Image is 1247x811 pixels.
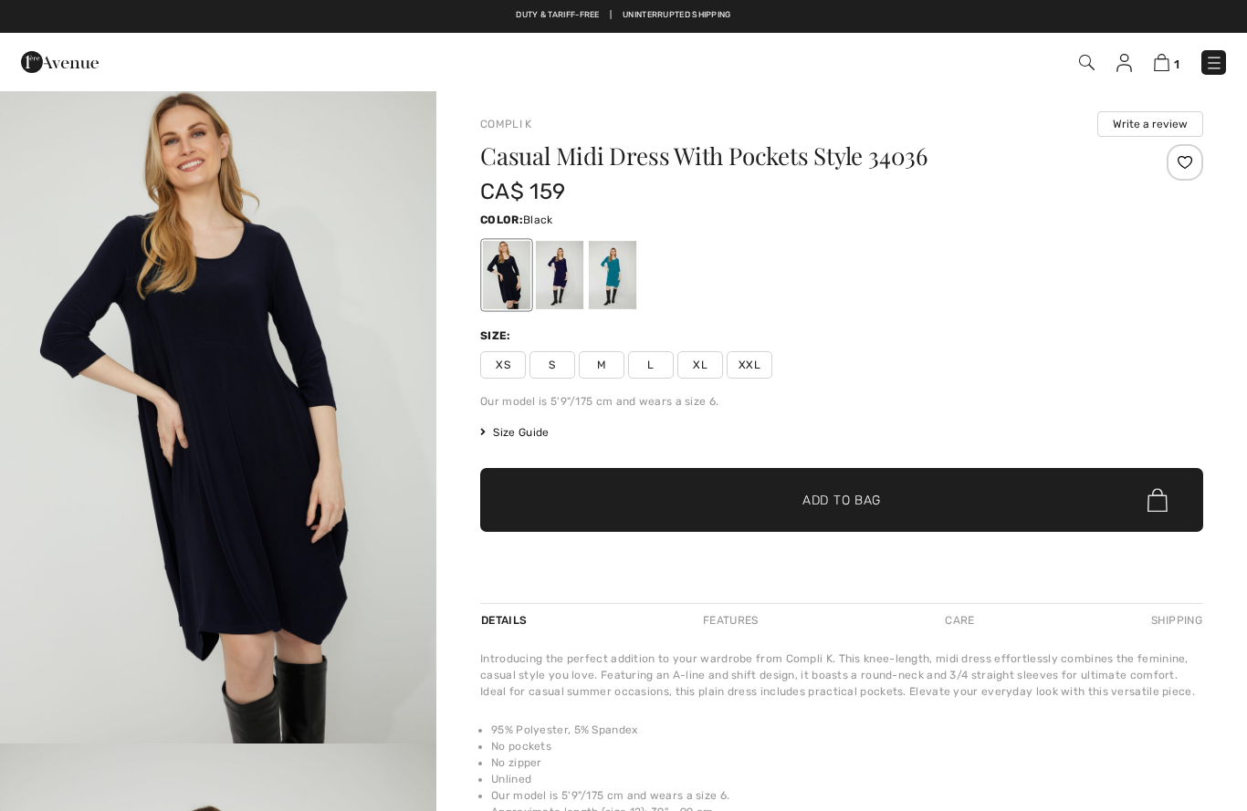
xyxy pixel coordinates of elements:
[1174,57,1179,71] span: 1
[480,179,565,204] span: CA$ 159
[480,328,515,344] div: Size:
[727,351,772,379] span: XXL
[483,241,530,309] div: Black
[802,491,881,510] span: Add to Bag
[480,144,1083,168] h1: Casual Midi Dress With Pockets Style 34036
[687,604,773,637] div: Features
[491,787,1203,804] li: Our model is 5'9"/175 cm and wears a size 6.
[480,424,549,441] span: Size Guide
[480,650,1203,700] div: Introducing the perfect addition to your wardrobe from Compli K. This knee-length, midi dress eff...
[677,351,723,379] span: XL
[1154,54,1169,71] img: Shopping Bag
[523,213,553,226] span: Black
[1154,51,1179,73] a: 1
[480,468,1203,532] button: Add to Bag
[1079,55,1095,70] img: Search
[491,771,1203,787] li: Unlined
[491,754,1203,771] li: No zipper
[929,604,990,637] div: Care
[21,52,99,69] a: 1ère Avenue
[1116,54,1132,72] img: My Info
[491,738,1203,754] li: No pockets
[589,241,636,309] div: Teal
[628,351,674,379] span: L
[21,44,99,80] img: 1ère Avenue
[529,351,575,379] span: S
[1147,604,1203,637] div: Shipping
[480,213,523,226] span: Color:
[491,722,1203,738] li: 95% Polyester, 5% Spandex
[536,241,583,309] div: Navy
[480,393,1203,410] div: Our model is 5'9"/175 cm and wears a size 6.
[480,604,531,637] div: Details
[1097,111,1203,137] button: Write a review
[480,351,526,379] span: XS
[1205,54,1223,72] img: Menu
[480,118,531,130] a: Compli K
[579,351,624,379] span: M
[1147,488,1168,512] img: Bag.svg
